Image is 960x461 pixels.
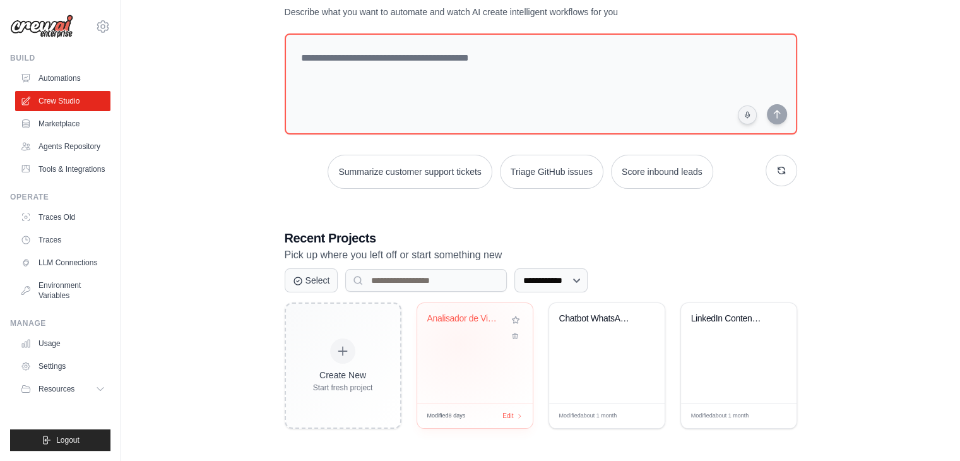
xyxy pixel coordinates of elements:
a: Traces Old [15,207,110,227]
span: Edit [502,411,513,421]
a: Agents Repository [15,136,110,157]
span: Modified about 1 month [559,412,617,421]
a: Automations [15,68,110,88]
div: LinkedIn Content Production Pipeline [691,313,767,325]
a: Usage [15,333,110,354]
button: Resources [15,379,110,399]
div: Manage [10,318,110,328]
span: Edit [634,411,645,421]
div: Operate [10,192,110,202]
a: Tools & Integrations [15,159,110,179]
span: Edit [766,411,777,421]
div: Analisador de Viabilidade de Vagas LinkedIn [427,313,504,325]
button: Score inbound leads [611,155,713,189]
span: Logout [56,435,80,445]
div: Start fresh project [313,383,373,393]
a: Marketplace [15,114,110,134]
div: Chatbot WhatsApp para Pacientes Oncologicos [559,313,636,325]
a: Environment Variables [15,275,110,306]
button: Click to speak your automation idea [738,105,757,124]
img: Logo [10,15,73,39]
button: Get new suggestions [766,155,797,186]
button: Select [285,268,338,292]
button: Triage GitHub issues [500,155,603,189]
div: Widget de chat [897,400,960,461]
a: Traces [15,230,110,250]
p: Describe what you want to automate and watch AI create intelligent workflows for you [285,6,709,18]
a: Crew Studio [15,91,110,111]
a: LLM Connections [15,253,110,273]
span: Modified 8 days [427,412,466,421]
button: Delete project [509,330,523,342]
h3: Recent Projects [285,229,797,247]
button: Logout [10,429,110,451]
div: Build [10,53,110,63]
p: Pick up where you left off or start something new [285,247,797,263]
span: Modified about 1 month [691,412,749,421]
iframe: Chat Widget [897,400,960,461]
a: Settings [15,356,110,376]
button: Summarize customer support tickets [328,155,492,189]
button: Add to favorites [509,313,523,327]
span: Resources [39,384,74,394]
div: Create New [313,369,373,381]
